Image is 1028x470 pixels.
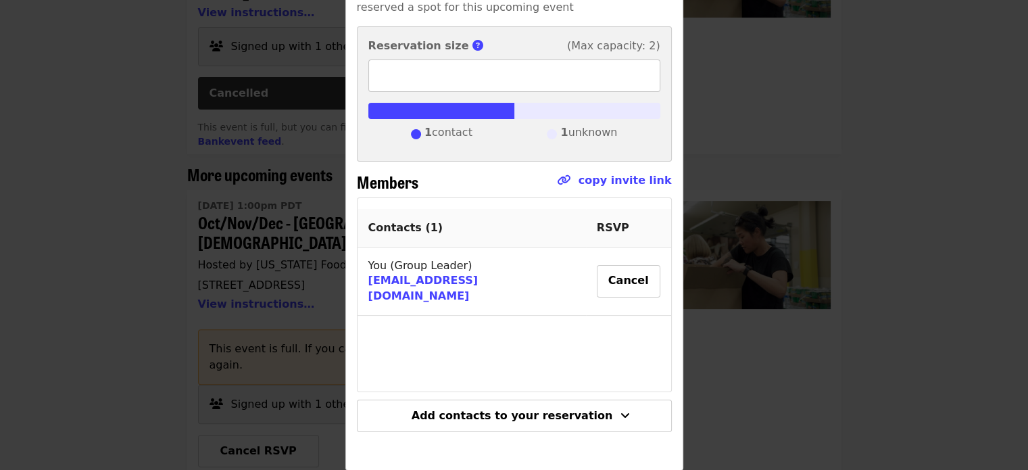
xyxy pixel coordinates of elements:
[424,126,432,139] strong: 1
[368,39,469,52] strong: Reservation size
[412,409,613,422] span: Add contacts to your reservation
[424,124,472,145] span: contact
[357,170,418,193] span: Members
[567,38,660,54] span: (Max capacity: 2)
[586,209,671,248] th: RSVP
[579,174,672,187] a: copy invite link
[358,209,586,248] th: Contacts ( 1 )
[597,265,660,298] button: Cancel
[557,174,570,187] i: link icon
[358,248,586,316] td: You (Group Leader)
[560,124,617,145] span: unknown
[368,274,479,302] a: [EMAIL_ADDRESS][DOMAIN_NAME]
[472,39,483,52] i: circle-question icon
[472,39,491,52] span: This is the number of group members you reserved spots for.
[357,400,672,432] button: Add contacts to your reservation
[620,409,630,422] i: angle-down icon
[560,126,568,139] strong: 1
